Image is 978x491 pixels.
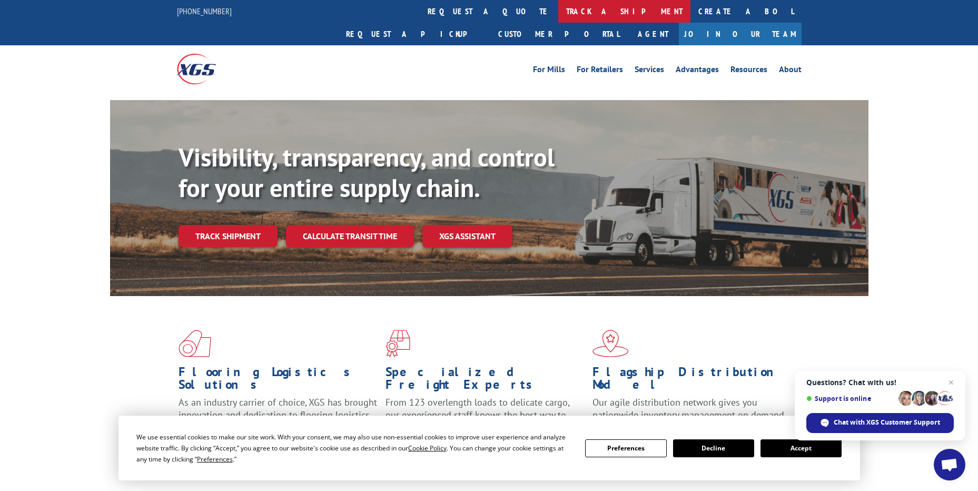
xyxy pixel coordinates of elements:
a: Calculate transit time [286,225,414,248]
span: Our agile distribution network gives you nationwide inventory management on demand. [592,396,786,421]
a: For Mills [533,65,565,77]
a: XGS ASSISTANT [422,225,512,248]
h1: Flooring Logistics Solutions [179,366,378,396]
a: Track shipment [179,225,278,247]
div: Cookie Consent Prompt [118,416,860,480]
a: Services [635,65,664,77]
img: xgs-icon-flagship-distribution-model-red [592,330,629,357]
a: Agent [627,23,679,45]
button: Accept [760,439,842,457]
p: From 123 overlength loads to delicate cargo, our experienced staff knows the best way to move you... [386,396,585,443]
button: Preferences [585,439,666,457]
button: Decline [673,439,754,457]
a: About [779,65,802,77]
span: Cookie Policy [408,444,447,453]
span: Close chat [945,376,957,389]
a: Customer Portal [490,23,627,45]
a: Advantages [676,65,719,77]
span: Questions? Chat with us! [806,378,954,387]
a: Resources [730,65,767,77]
img: xgs-icon-focused-on-flooring-red [386,330,410,357]
span: As an industry carrier of choice, XGS has brought innovation and dedication to flooring logistics... [179,396,377,434]
b: Visibility, transparency, and control for your entire supply chain. [179,141,555,204]
a: For Retailers [577,65,623,77]
h1: Flagship Distribution Model [592,366,792,396]
span: Chat with XGS Customer Support [834,418,940,427]
img: xgs-icon-total-supply-chain-intelligence-red [179,330,211,357]
div: We use essential cookies to make our site work. With your consent, we may also use non-essential ... [136,431,572,465]
div: Open chat [934,449,965,480]
a: Join Our Team [679,23,802,45]
span: Support is online [806,395,895,402]
h1: Specialized Freight Experts [386,366,585,396]
a: [PHONE_NUMBER] [177,6,232,16]
div: Chat with XGS Customer Support [806,413,954,433]
a: Request a pickup [338,23,490,45]
span: Preferences [197,455,233,464]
